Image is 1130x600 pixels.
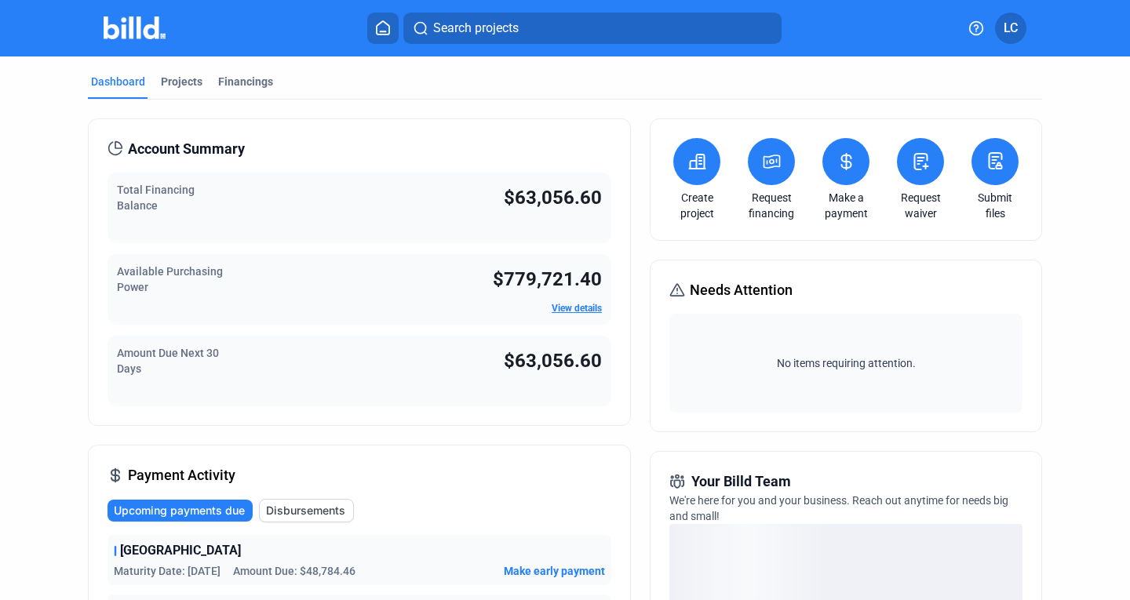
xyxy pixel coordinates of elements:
[104,16,166,39] img: Billd Company Logo
[818,190,873,221] a: Make a payment
[669,190,724,221] a: Create project
[493,268,602,290] span: $779,721.40
[676,355,1016,371] span: No items requiring attention.
[403,13,782,44] button: Search projects
[117,184,195,212] span: Total Financing Balance
[108,500,253,522] button: Upcoming payments due
[117,347,219,375] span: Amount Due Next 30 Days
[504,563,605,579] button: Make early payment
[504,350,602,372] span: $63,056.60
[259,499,354,522] button: Disbursements
[117,265,223,293] span: Available Purchasing Power
[128,464,235,486] span: Payment Activity
[120,541,241,560] span: [GEOGRAPHIC_DATA]
[128,138,245,160] span: Account Summary
[690,279,793,301] span: Needs Attention
[893,190,948,221] a: Request waiver
[968,190,1022,221] a: Submit files
[161,74,202,89] div: Projects
[552,303,602,314] a: View details
[669,494,1008,522] span: We're here for you and your business. Reach out anytime for needs big and small!
[91,74,145,89] div: Dashboard
[504,187,602,209] span: $63,056.60
[218,74,273,89] div: Financings
[1004,19,1018,38] span: LC
[995,13,1026,44] button: LC
[266,503,345,518] span: Disbursements
[233,563,355,579] span: Amount Due: $48,784.46
[114,503,245,518] span: Upcoming payments due
[433,19,519,38] span: Search projects
[114,563,221,579] span: Maturity Date: [DATE]
[744,190,799,221] a: Request financing
[691,471,791,493] span: Your Billd Team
